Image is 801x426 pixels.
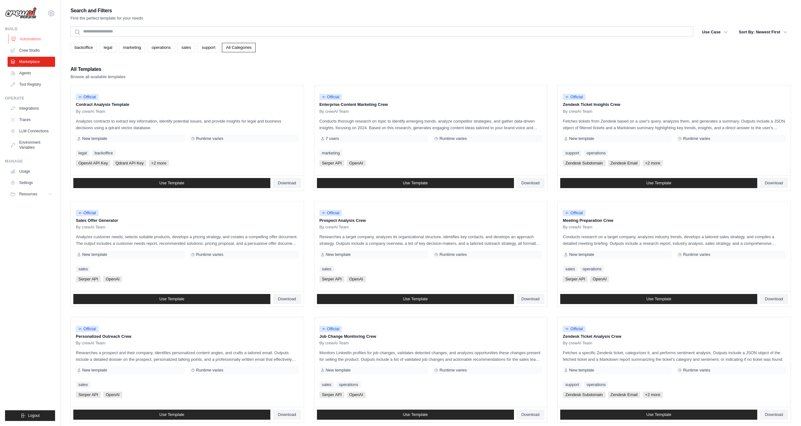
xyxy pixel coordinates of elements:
[76,233,299,247] p: Analyzes customer needs, selects suitable products, develops a pricing strategy, and creates a co...
[317,410,514,420] a: Use Template
[560,410,757,420] a: Use Template
[273,178,301,188] a: Download
[319,109,349,114] span: By crewAI Team
[8,103,55,113] a: Integrations
[73,294,270,304] a: Use Template
[646,296,671,302] span: Use Template
[103,392,122,398] span: OpenAI
[516,178,545,188] a: Download
[76,225,105,230] span: By crewAI Team
[317,294,514,304] a: Use Template
[319,349,542,363] p: Monitors LinkedIn profiles for job changes, validates detected changes, and analyzes opportunitie...
[76,94,99,100] span: Official
[683,252,710,257] span: Runtime varies
[76,160,110,166] span: OpenAI API Key
[19,192,37,197] span: Resources
[73,410,270,420] a: Use Template
[71,65,126,74] h2: All Templates
[643,392,663,398] span: +2 more
[113,160,146,166] span: Qdrant API Key
[76,333,299,340] p: Personalized Outreach Crew
[5,7,37,19] img: Logo
[5,96,55,101] div: Operate
[99,43,116,52] a: legal
[319,217,542,224] p: Prospect Analysis Crew
[222,43,256,52] a: All Categories
[8,166,55,176] a: Usage
[8,45,55,55] a: Crew Studio
[336,382,361,388] a: operations
[765,412,783,417] span: Download
[148,43,175,52] a: operations
[683,368,710,373] span: Runtime varies
[103,276,122,282] span: OpenAI
[563,217,786,224] p: Meeting Preparation Crew
[319,210,342,216] span: Official
[439,368,467,373] span: Runtime varies
[760,294,788,304] a: Download
[563,150,581,156] a: support
[569,136,594,141] span: New template
[319,233,542,247] p: Researches a target company, analyzes its organizational structure, identifies key contacts, and ...
[76,326,99,332] span: Official
[319,341,349,346] span: By crewAI Team
[319,118,542,131] p: Conducts thorough research on topic to identify emerging trends, analyze competitor strategies, a...
[608,392,640,398] span: Zendesk Email
[765,296,783,302] span: Download
[92,150,115,156] a: backoffice
[319,382,334,388] a: sales
[439,252,467,257] span: Runtime varies
[8,178,55,188] a: Settings
[8,57,55,67] a: Marketplace
[608,160,640,166] span: Zendesk Email
[563,392,605,398] span: Zendesk Subdomain
[8,68,55,78] a: Agents
[319,150,342,156] a: marketing
[563,210,585,216] span: Official
[273,410,301,420] a: Download
[319,326,342,332] span: Official
[319,392,344,398] span: Serper API
[196,252,223,257] span: Runtime varies
[516,294,545,304] a: Download
[319,94,342,100] span: Official
[28,413,40,418] span: Logout
[8,79,55,89] a: Tool Registry
[580,266,604,272] a: operations
[683,136,710,141] span: Runtime varies
[326,136,339,141] span: 7 users
[584,382,608,388] a: operations
[76,101,299,108] p: Contract Analysis Template
[563,160,605,166] span: Zendesk Subdomain
[159,296,184,302] span: Use Template
[347,276,366,282] span: OpenAI
[8,137,55,153] a: Environment Variables
[8,34,56,44] a: Automations
[273,294,301,304] a: Download
[560,294,757,304] a: Use Template
[76,382,90,388] a: sales
[563,233,786,247] p: Conducts research on a target company, analyzes industry trends, develops a tailored sales strate...
[76,210,99,216] span: Official
[590,276,609,282] span: OpenAI
[765,181,783,186] span: Download
[76,266,90,272] a: sales
[516,410,545,420] a: Download
[569,368,594,373] span: New template
[73,178,270,188] a: Use Template
[563,94,585,100] span: Official
[8,115,55,125] a: Traces
[760,178,788,188] a: Download
[326,368,351,373] span: New template
[698,26,731,38] button: Use Case
[82,136,107,141] span: New template
[196,136,223,141] span: Runtime varies
[563,266,577,272] a: sales
[196,368,223,373] span: Runtime varies
[5,26,55,32] div: Build
[82,368,107,373] span: New template
[76,349,299,363] p: Researches a prospect and their company, identifies personalized content angles, and crafts a tai...
[278,412,296,417] span: Download
[563,382,581,388] a: support
[5,159,55,164] div: Manage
